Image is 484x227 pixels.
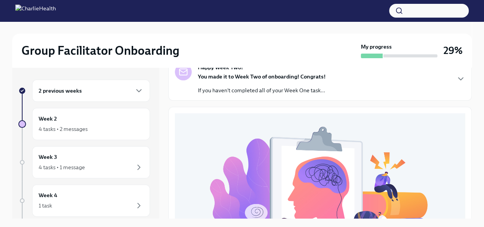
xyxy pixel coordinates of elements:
h6: Week 4 [39,191,57,199]
strong: Happy Week Two! [198,64,243,71]
img: CharlieHealth [15,5,56,17]
h6: 2 previous weeks [39,87,82,95]
strong: You made it to Week Two of onboarding! Congrats! [198,73,326,80]
a: Week 24 tasks • 2 messages [18,108,150,140]
a: Week 41 task [18,185,150,217]
div: 4 tasks • 1 message [39,163,85,171]
h6: Week 2 [39,114,57,123]
div: 4 tasks • 2 messages [39,125,88,133]
p: If you haven't completed all of your Week One task... [198,87,326,94]
h6: Week 3 [39,153,57,161]
a: Week 34 tasks • 1 message [18,146,150,178]
div: 1 task [39,202,52,209]
h2: Group Facilitator Onboarding [21,43,179,58]
strong: My progress [361,43,392,51]
div: 2 previous weeks [32,80,150,102]
h3: 29% [443,44,463,57]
